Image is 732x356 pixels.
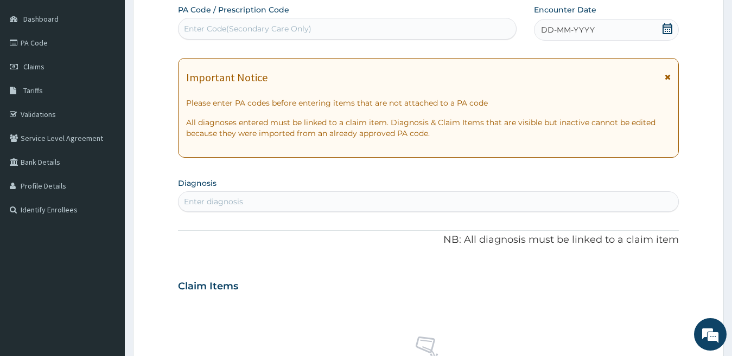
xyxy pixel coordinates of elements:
[178,233,679,247] p: NB: All diagnosis must be linked to a claim item
[63,108,150,217] span: We're online!
[5,239,207,277] textarea: Type your message and hit 'Enter'
[178,4,289,15] label: PA Code / Prescription Code
[23,62,44,72] span: Claims
[186,98,671,108] p: Please enter PA codes before entering items that are not attached to a PA code
[178,281,238,293] h3: Claim Items
[178,5,204,31] div: Minimize live chat window
[541,24,595,35] span: DD-MM-YYYY
[23,86,43,95] span: Tariffs
[184,196,243,207] div: Enter diagnosis
[186,72,268,83] h1: Important Notice
[20,54,44,81] img: d_794563401_company_1708531726252_794563401
[534,4,596,15] label: Encounter Date
[178,178,217,189] label: Diagnosis
[23,14,59,24] span: Dashboard
[56,61,182,75] div: Chat with us now
[186,117,671,139] p: All diagnoses entered must be linked to a claim item. Diagnosis & Claim Items that are visible bu...
[184,23,311,34] div: Enter Code(Secondary Care Only)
